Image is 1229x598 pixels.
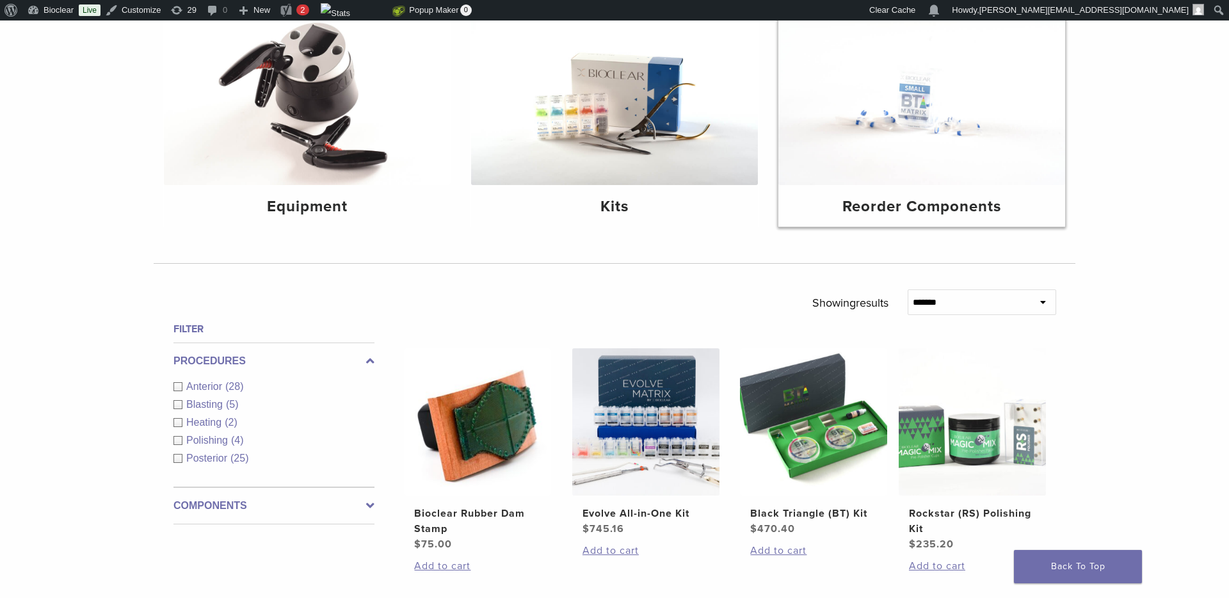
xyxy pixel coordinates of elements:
[186,381,225,392] span: Anterior
[414,538,421,551] span: $
[231,435,244,446] span: (4)
[582,522,624,535] bdi: 745.16
[225,417,237,428] span: (2)
[812,289,888,316] p: Showing results
[173,321,374,337] h4: Filter
[414,506,541,537] h2: Bioclear Rubber Dam Stamp
[740,348,887,496] img: Black Triangle (BT) Kit
[979,5,1189,15] span: [PERSON_NAME][EMAIL_ADDRESS][DOMAIN_NAME]
[572,348,721,537] a: Evolve All-in-One KitEvolve All-in-One Kit $745.16
[186,399,226,410] span: Blasting
[789,195,1055,218] h4: Reorder Components
[750,522,757,535] span: $
[414,538,452,551] bdi: 75.00
[186,453,230,464] span: Posterior
[225,381,243,392] span: (28)
[909,538,916,551] span: $
[403,348,552,552] a: Bioclear Rubber Dam StampBioclear Rubber Dam Stamp $75.00
[739,348,888,537] a: Black Triangle (BT) KitBlack Triangle (BT) Kit $470.40
[186,417,225,428] span: Heating
[909,538,954,551] bdi: 235.20
[750,522,795,535] bdi: 470.40
[230,453,248,464] span: (25)
[750,506,877,521] h2: Black Triangle (BT) Kit
[173,353,374,369] label: Procedures
[909,506,1036,537] h2: Rockstar (RS) Polishing Kit
[321,3,392,19] img: Views over 48 hours. Click for more Jetpack Stats.
[79,4,100,16] a: Live
[174,195,440,218] h4: Equipment
[1014,550,1142,583] a: Back To Top
[898,348,1047,552] a: Rockstar (RS) Polishing KitRockstar (RS) Polishing Kit $235.20
[300,5,305,15] span: 2
[481,195,748,218] h4: Kits
[582,543,709,558] a: Add to cart: “Evolve All-in-One Kit”
[186,435,231,446] span: Polishing
[173,498,374,513] label: Components
[582,522,590,535] span: $
[414,558,541,574] a: Add to cart: “Bioclear Rubber Dam Stamp”
[750,543,877,558] a: Add to cart: “Black Triangle (BT) Kit”
[404,348,551,496] img: Bioclear Rubber Dam Stamp
[909,558,1036,574] a: Add to cart: “Rockstar (RS) Polishing Kit”
[899,348,1046,496] img: Rockstar (RS) Polishing Kit
[460,4,472,16] span: 0
[226,399,239,410] span: (5)
[582,506,709,521] h2: Evolve All-in-One Kit
[572,348,719,496] img: Evolve All-in-One Kit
